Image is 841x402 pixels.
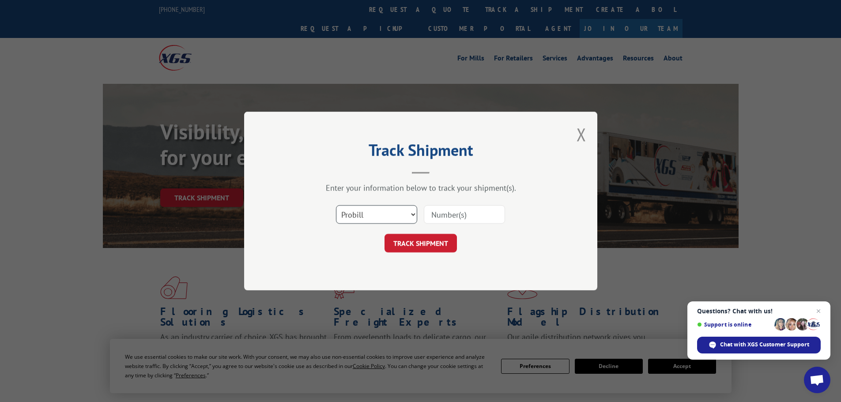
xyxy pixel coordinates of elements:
[813,306,824,316] span: Close chat
[697,321,771,328] span: Support is online
[288,183,553,193] div: Enter your information below to track your shipment(s).
[385,234,457,252] button: TRACK SHIPMENT
[697,308,821,315] span: Questions? Chat with us!
[577,123,586,146] button: Close modal
[697,337,821,353] div: Chat with XGS Customer Support
[804,367,830,393] div: Open chat
[288,144,553,161] h2: Track Shipment
[720,341,809,349] span: Chat with XGS Customer Support
[424,205,505,224] input: Number(s)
